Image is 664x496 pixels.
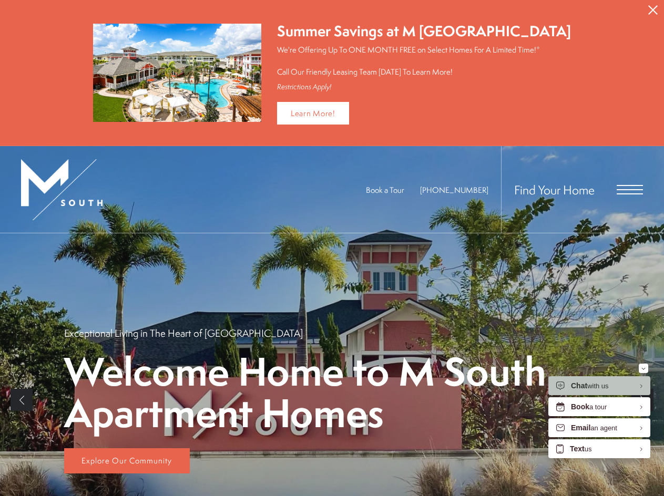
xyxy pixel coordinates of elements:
[420,184,488,195] a: Call Us at 813-570-8014
[277,82,571,91] div: Restrictions Apply!
[64,350,600,433] p: Welcome Home to M South Apartment Homes
[277,21,571,42] div: Summer Savings at M [GEOGRAPHIC_DATA]
[64,448,190,473] a: Explore Our Community
[277,44,571,77] p: We're Offering Up To ONE MONTH FREE on Select Homes For A Limited Time!* Call Our Friendly Leasin...
[617,185,643,194] button: Open Menu
[277,102,349,125] a: Learn More!
[81,455,172,466] span: Explore Our Community
[514,181,595,198] a: Find Your Home
[64,326,303,340] p: Exceptional Living in The Heart of [GEOGRAPHIC_DATA]
[366,184,404,195] a: Book a Tour
[420,184,488,195] span: [PHONE_NUMBER]
[93,24,261,122] img: Summer Savings at M South Apartments
[21,159,103,220] img: MSouth
[11,389,33,411] a: Previous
